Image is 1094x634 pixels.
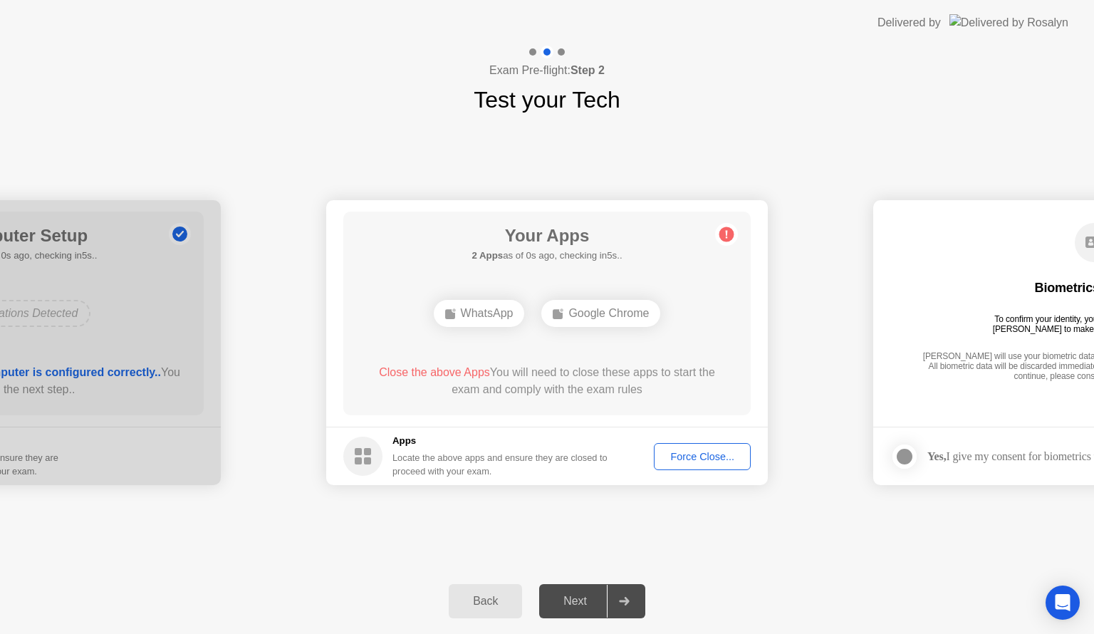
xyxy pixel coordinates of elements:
[379,366,490,378] span: Close the above Apps
[571,64,605,76] b: Step 2
[392,451,608,478] div: Locate the above apps and ensure they are closed to proceed with your exam.
[472,249,622,263] h5: as of 0s ago, checking in5s..
[453,595,518,608] div: Back
[543,595,607,608] div: Next
[539,584,645,618] button: Next
[472,223,622,249] h1: Your Apps
[654,443,751,470] button: Force Close...
[541,300,660,327] div: Google Chrome
[392,434,608,448] h5: Apps
[449,584,522,618] button: Back
[659,451,746,462] div: Force Close...
[949,14,1068,31] img: Delivered by Rosalyn
[927,450,946,462] strong: Yes,
[877,14,941,31] div: Delivered by
[474,83,620,117] h1: Test your Tech
[434,300,525,327] div: WhatsApp
[489,62,605,79] h4: Exam Pre-flight:
[364,364,731,398] div: You will need to close these apps to start the exam and comply with the exam rules
[1046,586,1080,620] div: Open Intercom Messenger
[472,250,503,261] b: 2 Apps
